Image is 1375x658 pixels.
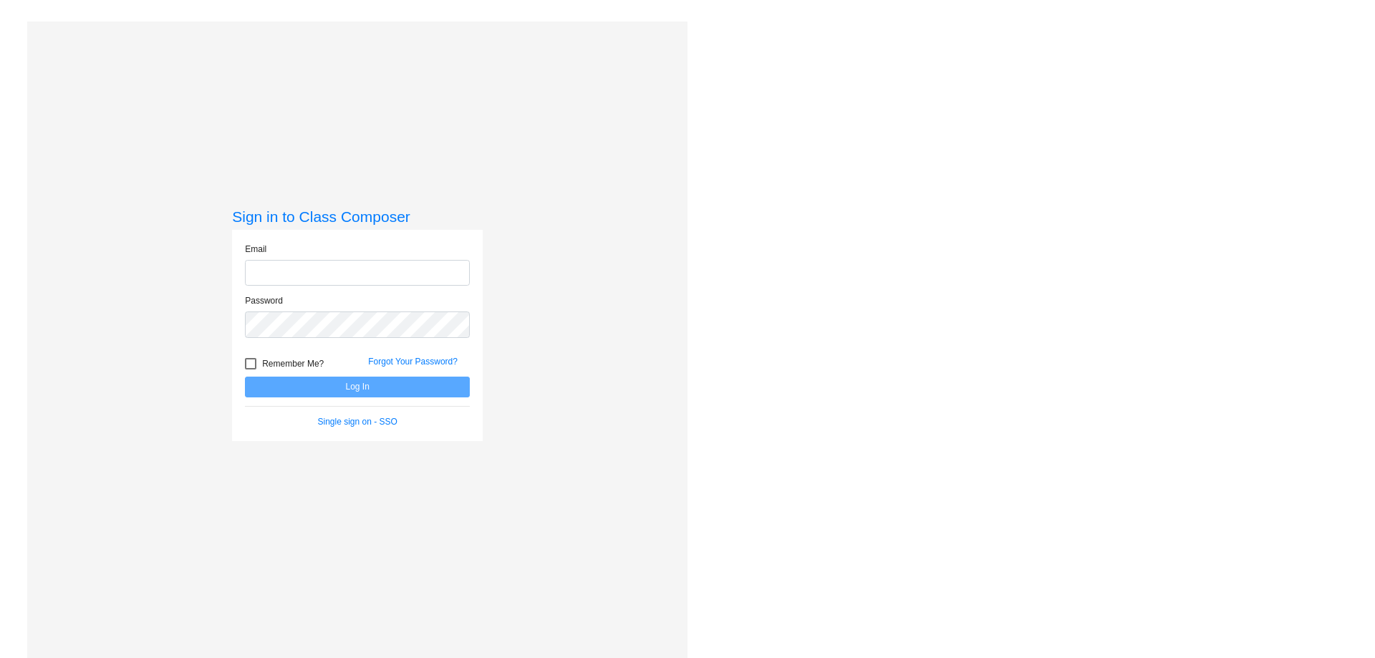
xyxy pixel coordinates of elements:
label: Email [245,243,266,256]
a: Single sign on - SSO [318,417,397,427]
h3: Sign in to Class Composer [232,208,483,226]
button: Log In [245,377,470,397]
label: Password [245,294,283,307]
a: Forgot Your Password? [368,357,458,367]
span: Remember Me? [262,355,324,372]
